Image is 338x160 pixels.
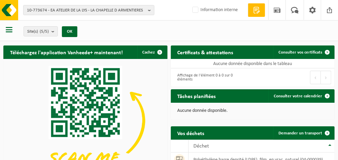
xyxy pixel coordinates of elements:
span: Site(s) [27,27,49,37]
span: Demander un transport [278,131,322,135]
span: Cachez [143,50,155,55]
h2: Tâches planifiées [171,89,223,102]
p: Aucune donnée disponible. [178,108,328,113]
button: 10-773674 - EA ATELIER DE LA LYS - LA CHAPELLE D ARMENTIERES [23,5,154,15]
button: Cachez [137,45,167,59]
button: Site(s)(5/5) [24,26,58,36]
span: 10-773674 - EA ATELIER DE LA LYS - LA CHAPELLE D ARMENTIERES [27,5,145,15]
a: Consulter votre calendrier [268,89,334,103]
h2: Certificats & attestations [171,45,240,59]
span: Consulter vos certificats [278,50,322,55]
button: Next [321,71,331,84]
button: Previous [310,71,321,84]
span: Consulter votre calendrier [274,94,322,98]
div: Affichage de l'élément 0 à 0 sur 0 éléments [174,70,250,85]
h2: Vos déchets [171,126,211,139]
a: Consulter vos certificats [273,45,334,59]
a: Demander un transport [273,126,334,140]
label: Information interne [191,5,238,15]
td: Aucune donnée disponible dans le tableau [171,59,335,68]
count: (5/5) [40,29,49,34]
span: Déchet [194,143,209,149]
h2: Téléchargez l'application Vanheede+ maintenant! [3,45,129,59]
button: OK [62,26,77,37]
